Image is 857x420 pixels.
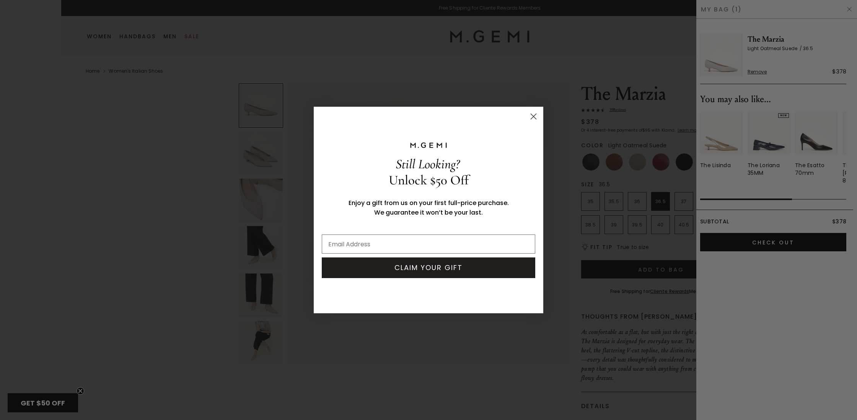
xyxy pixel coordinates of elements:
img: M.GEMI [409,142,448,149]
span: Unlock $50 Off [389,172,469,188]
button: CLAIM YOUR GIFT [322,257,535,278]
span: Enjoy a gift from us on your first full-price purchase. We guarantee it won’t be your last. [349,199,509,217]
span: Still Looking? [396,156,459,172]
input: Email Address [322,234,535,254]
button: Close dialog [527,110,540,123]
